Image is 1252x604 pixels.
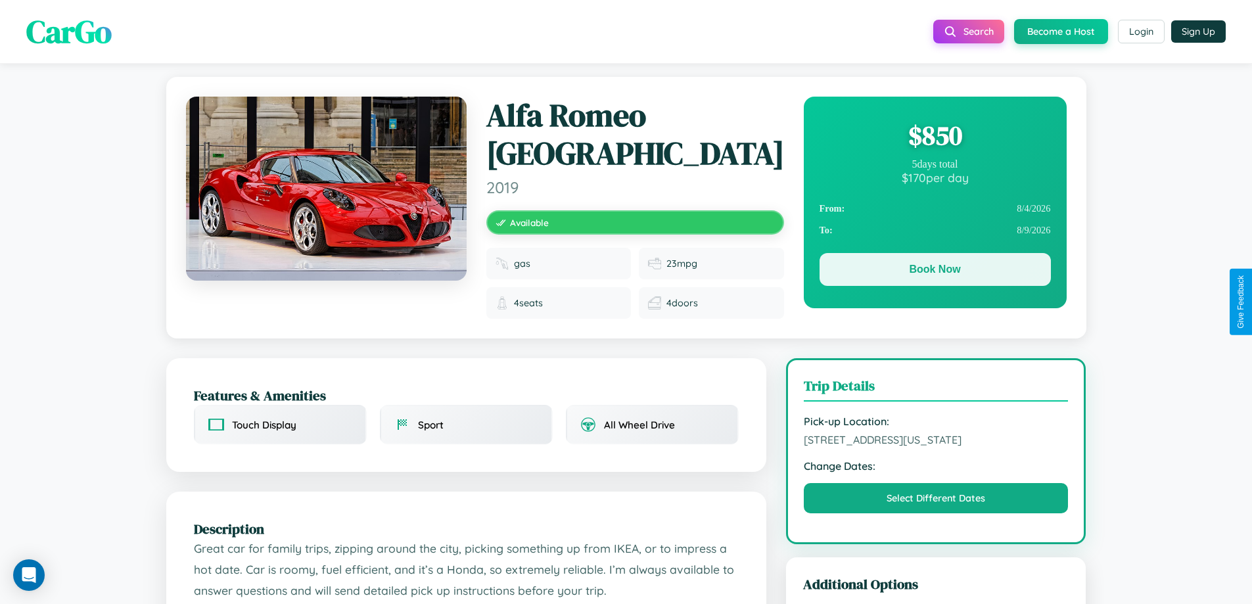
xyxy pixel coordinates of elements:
button: Book Now [820,253,1051,286]
span: Search [963,26,994,37]
div: Open Intercom Messenger [13,559,45,591]
h3: Additional Options [803,574,1069,593]
img: Fuel type [496,257,509,270]
button: Become a Host [1014,19,1108,44]
span: 23 mpg [666,258,697,269]
span: 4 seats [514,297,543,309]
span: 2019 [486,177,784,197]
strong: Change Dates: [804,459,1069,473]
span: [STREET_ADDRESS][US_STATE] [804,433,1069,446]
img: Doors [648,296,661,310]
span: CarGo [26,10,112,53]
div: Give Feedback [1236,275,1245,329]
span: Sport [418,419,444,431]
span: Touch Display [232,419,296,431]
strong: To: [820,225,833,236]
button: Sign Up [1171,20,1226,43]
img: Fuel efficiency [648,257,661,270]
div: 8 / 4 / 2026 [820,198,1051,220]
strong: Pick-up Location: [804,415,1069,428]
img: Seats [496,296,509,310]
h2: Features & Amenities [194,386,739,405]
div: 5 days total [820,158,1051,170]
button: Select Different Dates [804,483,1069,513]
strong: From: [820,203,845,214]
button: Search [933,20,1004,43]
span: All Wheel Drive [604,419,675,431]
p: Great car for family trips, zipping around the city, picking something up from IKEA, or to impres... [194,538,739,601]
button: Login [1118,20,1165,43]
h1: Alfa Romeo [GEOGRAPHIC_DATA] [486,97,784,172]
div: 8 / 9 / 2026 [820,220,1051,241]
h3: Trip Details [804,376,1069,402]
span: 4 doors [666,297,698,309]
div: $ 170 per day [820,170,1051,185]
span: gas [514,258,530,269]
img: Alfa Romeo Milano 2019 [186,97,467,281]
span: Available [510,217,549,228]
h2: Description [194,519,739,538]
div: $ 850 [820,118,1051,153]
